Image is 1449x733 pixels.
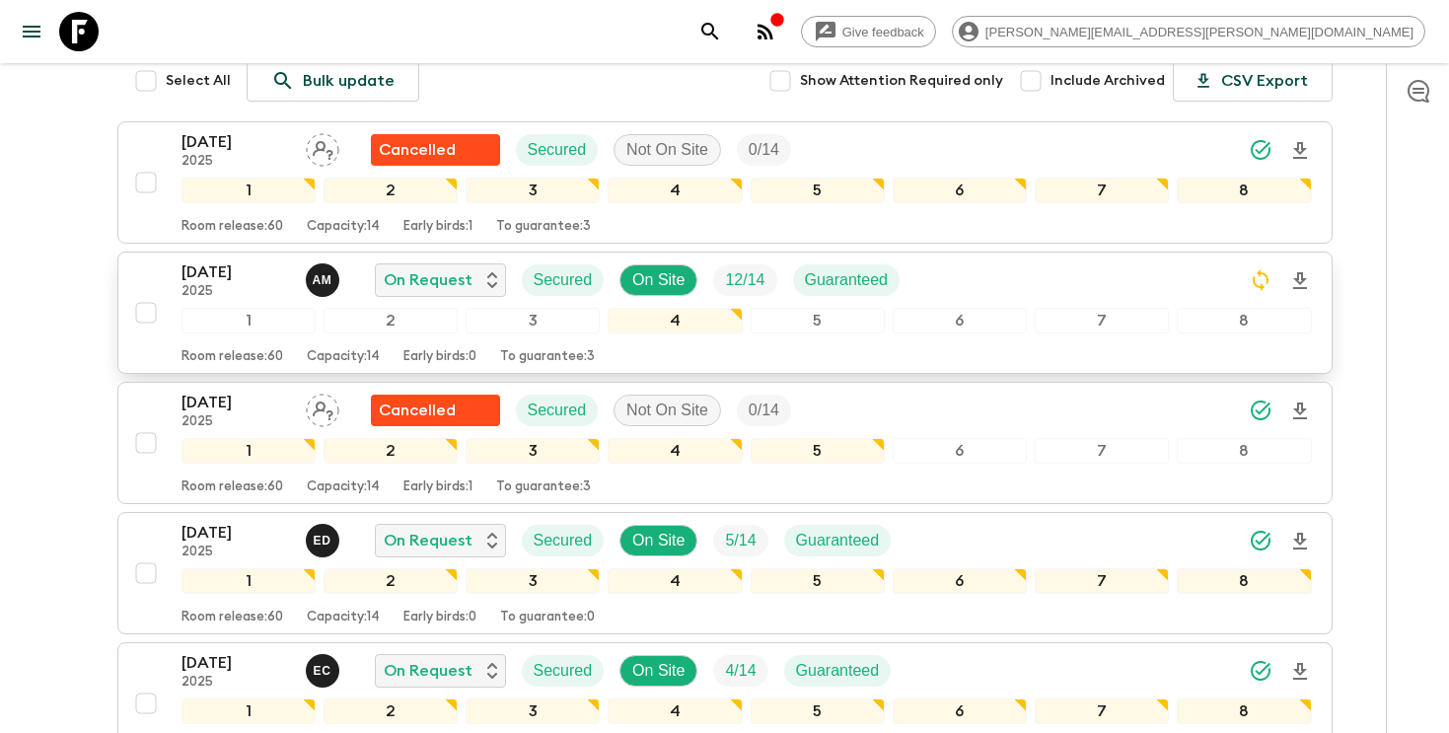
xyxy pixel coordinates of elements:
button: ED [306,524,343,557]
p: On Site [632,529,685,552]
div: On Site [619,525,697,556]
p: 12 / 14 [725,268,764,292]
div: 5 [751,308,885,333]
span: Assign pack leader [306,139,339,155]
div: 5 [751,568,885,594]
div: On Site [619,264,697,296]
p: Not On Site [626,399,708,422]
p: E C [314,663,331,679]
p: Capacity: 14 [307,610,380,625]
button: [DATE]2025Assign pack leaderFlash Pack cancellationSecuredNot On SiteTrip Fill12345678Room releas... [117,382,1333,504]
span: Show Attention Required only [800,71,1003,91]
p: 2025 [181,675,290,691]
p: A M [313,272,332,288]
button: [DATE]2025Allan MoralesOn RequestSecuredOn SiteTrip FillGuaranteed12345678Room release:60Capacity... [117,252,1333,374]
div: 6 [893,698,1027,724]
div: 7 [1035,178,1169,203]
div: 4 [608,698,742,724]
button: search adventures [690,12,730,51]
a: Give feedback [801,16,936,47]
div: Not On Site [614,395,721,426]
div: 8 [1177,438,1311,464]
button: EC [306,654,343,688]
div: 3 [466,568,600,594]
div: 6 [893,308,1027,333]
p: On Site [632,268,685,292]
svg: Synced Successfully [1249,138,1272,162]
div: 7 [1035,568,1169,594]
div: Secured [516,134,599,166]
div: Not On Site [614,134,721,166]
p: Room release: 60 [181,219,283,235]
div: 6 [893,438,1027,464]
div: Trip Fill [737,134,791,166]
div: 5 [751,438,885,464]
a: Bulk update [247,60,419,102]
span: Eduardo Caravaca [306,660,343,676]
p: Bulk update [303,69,395,93]
p: 2025 [181,545,290,560]
p: Not On Site [626,138,708,162]
svg: Download Onboarding [1288,530,1312,553]
svg: Download Onboarding [1288,400,1312,423]
p: Guaranteed [796,659,880,683]
span: Select All [166,71,231,91]
div: 1 [181,438,316,464]
button: AM [306,263,343,297]
div: 1 [181,308,316,333]
div: 7 [1035,698,1169,724]
button: menu [12,12,51,51]
div: 4 [608,568,742,594]
svg: Download Onboarding [1288,269,1312,293]
div: 2 [324,438,458,464]
div: Flash Pack cancellation [371,395,500,426]
p: [DATE] [181,130,290,154]
div: Secured [522,525,605,556]
div: 1 [181,568,316,594]
span: Include Archived [1051,71,1165,91]
p: On Site [632,659,685,683]
div: On Site [619,655,697,687]
div: 3 [466,438,600,464]
p: Secured [534,268,593,292]
p: Secured [528,138,587,162]
div: 1 [181,698,316,724]
p: Capacity: 14 [307,349,380,365]
div: 6 [893,568,1027,594]
svg: Download Onboarding [1288,139,1312,163]
span: [PERSON_NAME][EMAIL_ADDRESS][PERSON_NAME][DOMAIN_NAME] [975,25,1424,39]
p: 0 / 14 [749,138,779,162]
div: 5 [751,698,885,724]
div: [PERSON_NAME][EMAIL_ADDRESS][PERSON_NAME][DOMAIN_NAME] [952,16,1425,47]
div: 8 [1177,568,1311,594]
div: 4 [608,178,742,203]
p: [DATE] [181,391,290,414]
p: Capacity: 14 [307,479,380,495]
span: Assign pack leader [306,400,339,415]
div: 2 [324,178,458,203]
p: Guaranteed [805,268,889,292]
span: Give feedback [832,25,935,39]
div: 1 [181,178,316,203]
p: Guaranteed [796,529,880,552]
div: 8 [1177,308,1311,333]
button: [DATE]2025Edwin Duarte RíosOn RequestSecuredOn SiteTrip FillGuaranteed12345678Room release:60Capa... [117,512,1333,634]
div: 7 [1035,308,1169,333]
p: Cancelled [379,138,456,162]
div: 2 [324,568,458,594]
div: 3 [466,178,600,203]
div: Secured [516,395,599,426]
p: Secured [534,529,593,552]
p: 5 / 14 [725,529,756,552]
div: Trip Fill [713,525,767,556]
p: [DATE] [181,651,290,675]
p: Early birds: 1 [403,219,472,235]
p: On Request [384,529,472,552]
div: 8 [1177,178,1311,203]
p: Early birds: 1 [403,479,472,495]
button: [DATE]2025Assign pack leaderFlash Pack cancellationSecuredNot On SiteTrip Fill12345678Room releas... [117,121,1333,244]
button: CSV Export [1173,60,1333,102]
div: 5 [751,178,885,203]
span: Edwin Duarte Ríos [306,530,343,546]
div: 4 [608,308,742,333]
